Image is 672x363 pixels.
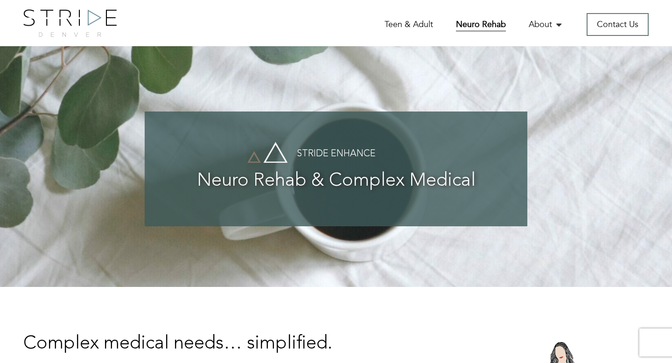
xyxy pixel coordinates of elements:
h3: Complex medical needs… simplified. [23,334,435,354]
a: About [529,19,564,30]
h4: Stride Enhance [163,149,509,159]
img: logo.png [23,9,117,37]
a: Teen & Adult [385,19,433,30]
a: Contact Us [587,13,649,36]
a: Neuro Rehab [456,19,506,32]
h3: Neuro Rehab & Complex Medical [163,171,509,191]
